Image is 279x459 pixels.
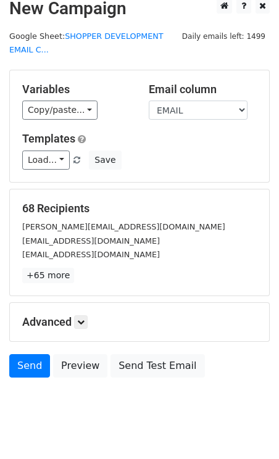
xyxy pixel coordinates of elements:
[22,151,70,170] a: Load...
[22,83,130,96] h5: Variables
[9,354,50,378] a: Send
[178,31,270,41] a: Daily emails left: 1499
[89,151,121,170] button: Save
[22,268,74,283] a: +65 more
[9,31,164,55] a: SHOPPER DEVELOPMENT EMAIL C...
[22,250,160,259] small: [EMAIL_ADDRESS][DOMAIN_NAME]
[110,354,204,378] a: Send Test Email
[53,354,107,378] a: Preview
[22,101,98,120] a: Copy/paste...
[22,236,160,246] small: [EMAIL_ADDRESS][DOMAIN_NAME]
[9,31,164,55] small: Google Sheet:
[22,202,257,215] h5: 68 Recipients
[217,400,279,459] iframe: Chat Widget
[178,30,270,43] span: Daily emails left: 1499
[22,315,257,329] h5: Advanced
[149,83,257,96] h5: Email column
[22,222,225,231] small: [PERSON_NAME][EMAIL_ADDRESS][DOMAIN_NAME]
[22,132,75,145] a: Templates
